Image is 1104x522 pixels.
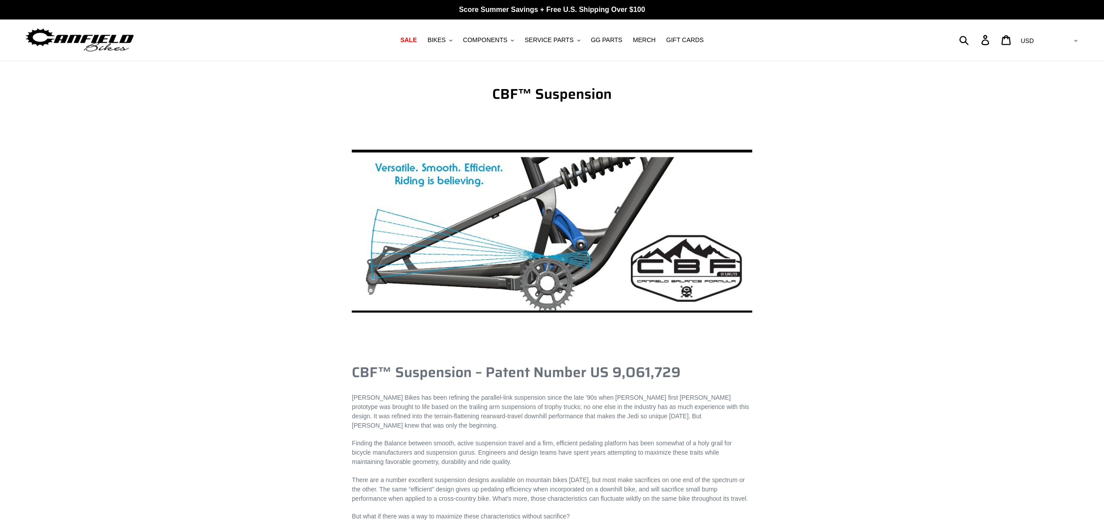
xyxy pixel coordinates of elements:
button: SERVICE PARTS [520,34,584,46]
h1: CBF™ Suspension – Patent Number US 9,O61,729 [352,364,752,381]
span: GG PARTS [591,36,622,44]
img: Canfield Bikes [24,26,135,54]
h1: CBF™ Suspension [352,86,752,102]
span: SERVICE PARTS [525,36,573,44]
button: COMPONENTS [459,34,518,46]
button: BIKES [423,34,457,46]
p: There are a number excellent suspension designs available on mountain bikes [DATE], but most make... [352,475,752,503]
a: GIFT CARDS [662,34,708,46]
a: GG PARTS [587,34,627,46]
input: Search [964,30,987,50]
span: COMPONENTS [463,36,507,44]
p: Finding the Balance between smooth, active suspension travel and a firm, efficient pedaling platf... [352,439,752,467]
p: But what if there was a way to maximize these characteristics without sacrifice? [352,512,752,521]
span: BIKES [428,36,446,44]
span: MERCH [633,36,656,44]
span: GIFT CARDS [666,36,704,44]
a: SALE [396,34,421,46]
span: SALE [400,36,417,44]
p: [PERSON_NAME] Bikes has been refining the parallel-link suspension since the late ’90s when [PERS... [352,393,752,430]
a: MERCH [629,34,660,46]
